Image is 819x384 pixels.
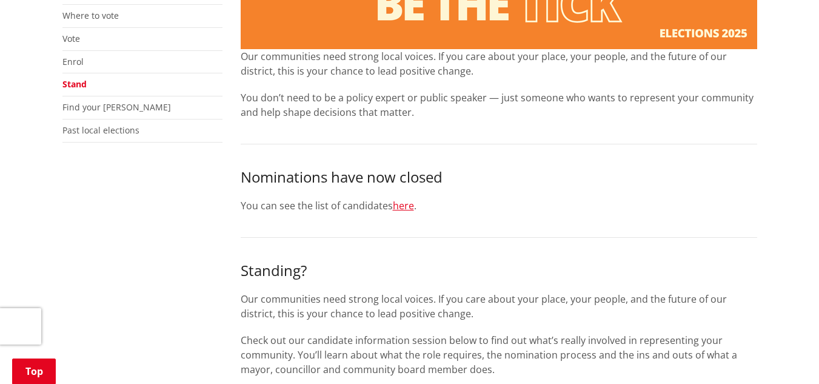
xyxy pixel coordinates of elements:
p: You don’t need to be a policy expert or public speaker — just someone who wants to represent your... [241,90,757,120]
span: Our communities need strong local voices. If you care about your place, your people, and the futu... [241,292,727,320]
a: Past local elections [62,124,139,136]
p: Check out our candidate information session below to find out what’s really involved in represent... [241,333,757,377]
iframe: Messenger Launcher [763,333,807,377]
a: Find your [PERSON_NAME] [62,101,171,113]
a: Enrol [62,56,84,67]
p: You can see the list of candidates . [241,198,757,213]
a: Top [12,359,56,384]
p: Our communities need strong local voices. If you care about your place, your people, and the futu... [241,49,757,78]
a: Stand [62,78,87,90]
a: here [393,199,414,212]
a: Vote [62,33,80,44]
a: Where to vote [62,10,119,21]
h3: Nominations have now closed [241,169,757,186]
h3: Standing? [241,262,757,280]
